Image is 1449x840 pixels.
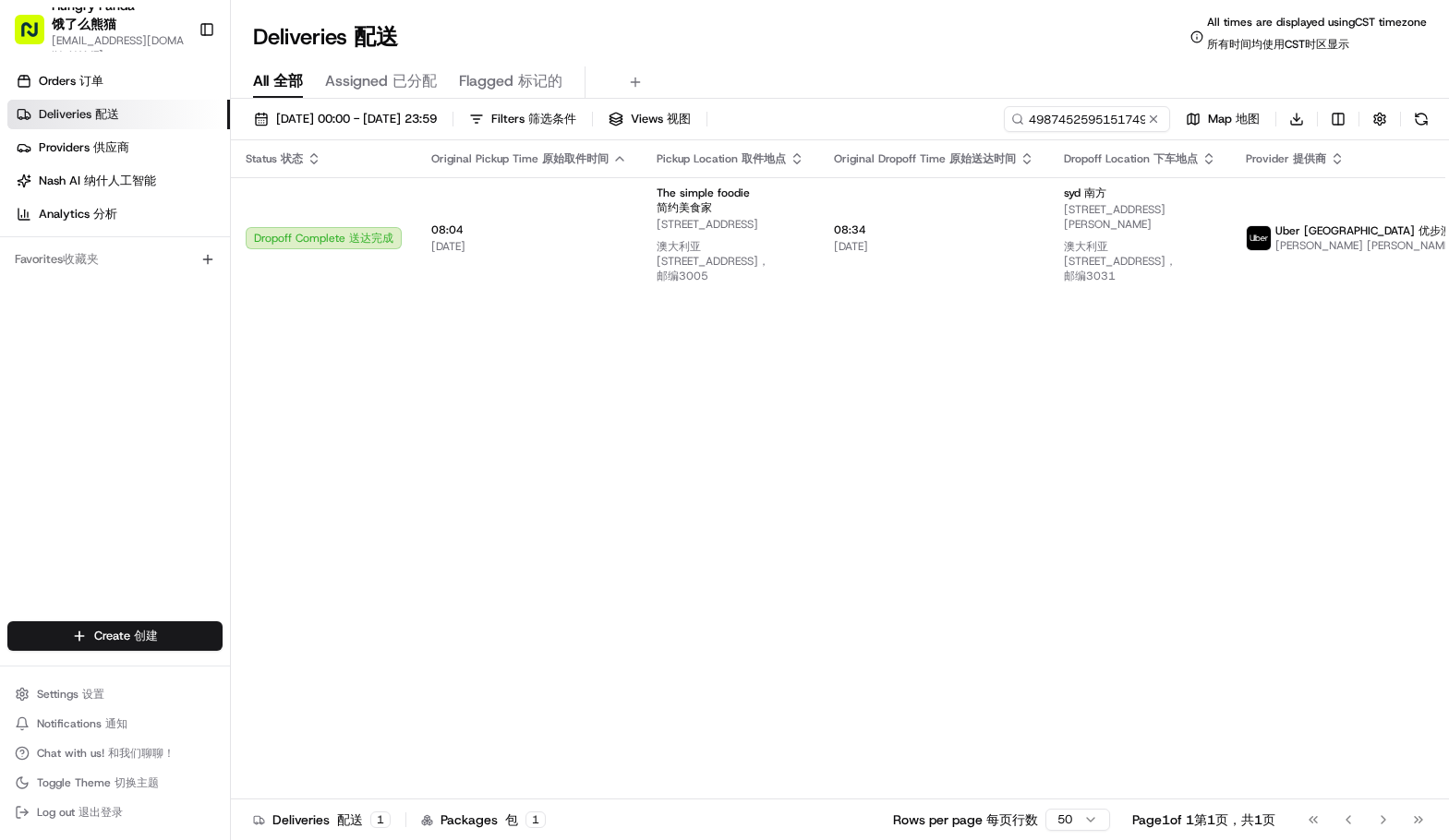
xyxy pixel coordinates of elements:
div: 1 [370,811,391,828]
span: 退出登录 [78,805,123,820]
span: Orders [39,73,103,90]
span: 已分配 [392,71,437,90]
button: Settings 设置 [7,681,223,707]
button: [DATE] 00:00 - [DATE] 23:59 [246,106,445,132]
span: 简约美食家 [657,200,712,215]
span: 提供商 [1293,151,1326,166]
span: 地图 [1236,111,1260,126]
span: 通知 [105,716,127,731]
span: [STREET_ADDRESS] [657,217,804,291]
div: 1 [525,811,546,828]
button: Map 地图 [1177,106,1268,132]
button: Filters 筛选条件 [461,106,585,132]
span: Analytics [39,206,117,222]
span: 下车地点 [1153,151,1198,166]
span: 和我们聊聊！ [108,746,175,761]
span: [DATE] [431,239,627,254]
span: 澳大利亚[STREET_ADDRESS]，邮编3031 [1064,239,1177,283]
button: Create 创建 [7,621,223,651]
span: Providers [39,139,129,156]
span: Views [631,111,691,127]
span: Pickup Location [657,151,786,166]
span: 08:04 [431,222,627,237]
span: Log out [37,805,123,820]
span: 南方 [1084,186,1106,200]
span: Filters [491,111,576,127]
button: Log out 退出登录 [7,799,223,825]
span: Settings [37,687,104,702]
button: Hungry Panda 饿了么熊猫[EMAIL_ADDRESS][DOMAIN_NAME] [7,7,191,52]
span: Dropoff Location [1064,151,1198,166]
button: Toggle Theme 切换主题 [7,770,223,796]
span: 配送 [95,106,119,122]
span: 原始送达时间 [949,151,1016,166]
a: Providers 供应商 [7,133,230,162]
span: Status [246,151,303,166]
a: Deliveries 配送 [7,100,230,129]
button: Refresh [1408,106,1434,132]
span: 收藏夹 [63,251,99,267]
span: 配送 [337,811,363,828]
span: 标记的 [518,71,562,90]
span: 08:34 [834,222,1034,237]
p: Rows per page [893,810,1038,829]
a: Orders 订单 [7,66,230,96]
span: 筛选条件 [528,111,576,126]
span: Chat with us! [37,746,175,761]
span: Notifications [37,716,127,731]
span: Create [94,628,158,644]
span: 供应商 [93,139,129,155]
span: 原始取件时间 [542,151,609,166]
span: 澳大利亚[STREET_ADDRESS]，邮编3005 [657,239,769,283]
h1: Deliveries [253,22,398,52]
button: Notifications 通知 [7,711,223,737]
span: Nash AI [39,173,156,189]
span: 所有时间均使用CST时区显示 [1207,37,1349,52]
span: 创建 [134,628,158,643]
span: 状态 [281,151,303,166]
span: 取件地点 [742,151,786,166]
div: Page 1 of 1 [1132,810,1275,829]
span: 分析 [93,206,117,222]
button: Chat with us! 和我们聊聊！ [7,740,223,766]
span: All times are displayed using CST timezone [1207,15,1427,59]
span: 订单 [79,73,103,89]
input: Type to search [1004,106,1170,132]
div: Packages [421,810,546,829]
span: Provider [1246,151,1326,166]
span: 视图 [667,111,691,126]
span: 设置 [82,687,104,702]
span: Original Pickup Time [431,151,609,166]
span: Map [1208,111,1260,127]
span: 包 [505,811,518,828]
span: Toggle Theme [37,775,159,790]
div: Deliveries [253,810,391,829]
span: 第1页，共1页 [1194,811,1275,828]
a: Nash AI 纳什人工智能 [7,166,230,196]
span: The simple foodie [657,186,804,215]
button: Views 视图 [600,106,699,132]
button: [EMAIL_ADDRESS][DOMAIN_NAME] [52,33,184,63]
span: [DATE] [834,239,1034,254]
span: 全部 [273,71,303,90]
span: Original Dropoff Time [834,151,1016,166]
span: Assigned [325,70,437,92]
a: Analytics 分析 [7,199,230,229]
span: 切换主题 [115,775,159,790]
span: Flagged [459,70,562,92]
span: syd [1064,186,1106,200]
span: Deliveries [39,106,119,123]
span: All [253,70,303,92]
span: [DATE] 00:00 - [DATE] 23:59 [276,111,437,127]
span: 每页行数 [986,811,1038,828]
img: uber-new-logo.jpeg [1247,226,1271,250]
span: 饿了么熊猫 [52,16,116,32]
div: Favorites [7,245,223,274]
span: 配送 [354,22,398,52]
span: 纳什人工智能 [84,173,156,188]
span: [STREET_ADDRESS][PERSON_NAME] [1064,202,1216,291]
